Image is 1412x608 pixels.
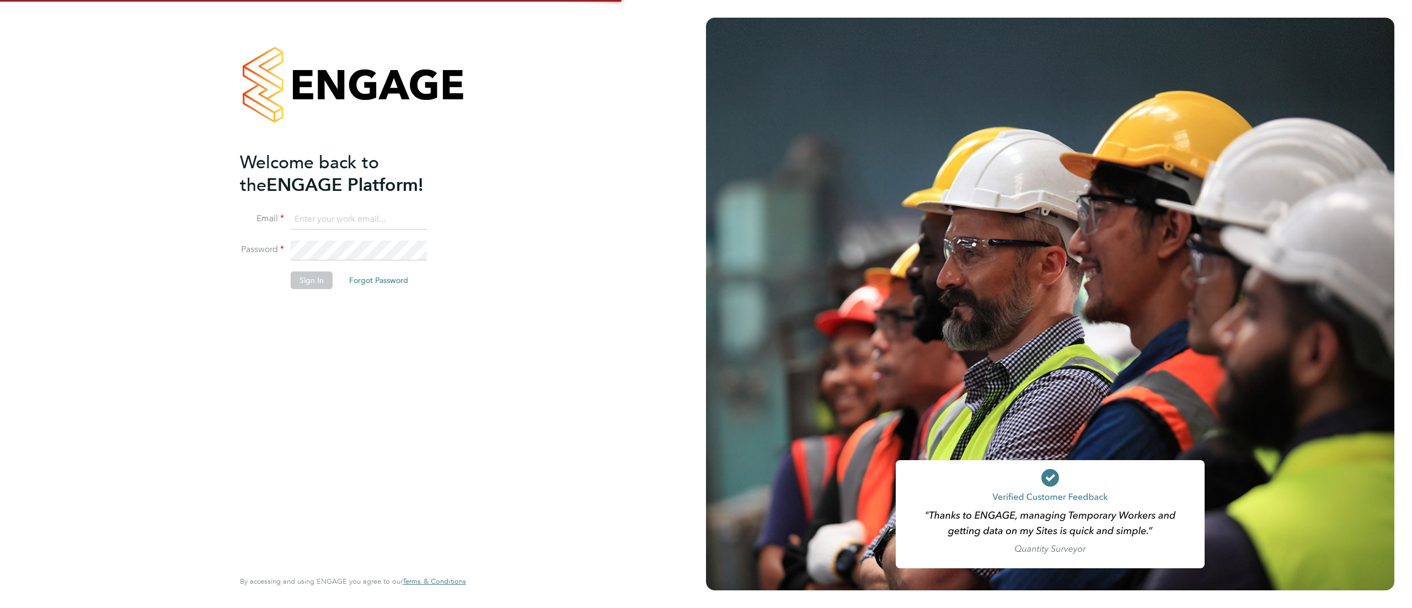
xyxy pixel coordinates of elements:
[240,152,379,196] span: Welcome back to the
[240,577,466,586] span: By accessing and using ENGAGE you agree to our
[403,577,466,586] span: Terms & Conditions
[240,244,284,255] label: Password
[291,271,333,289] button: Sign In
[291,210,427,230] input: Enter your work email...
[240,213,284,225] label: Email
[240,151,455,196] h2: ENGAGE Platform!
[403,577,466,586] a: Terms & Conditions
[340,271,417,289] button: Forgot Password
